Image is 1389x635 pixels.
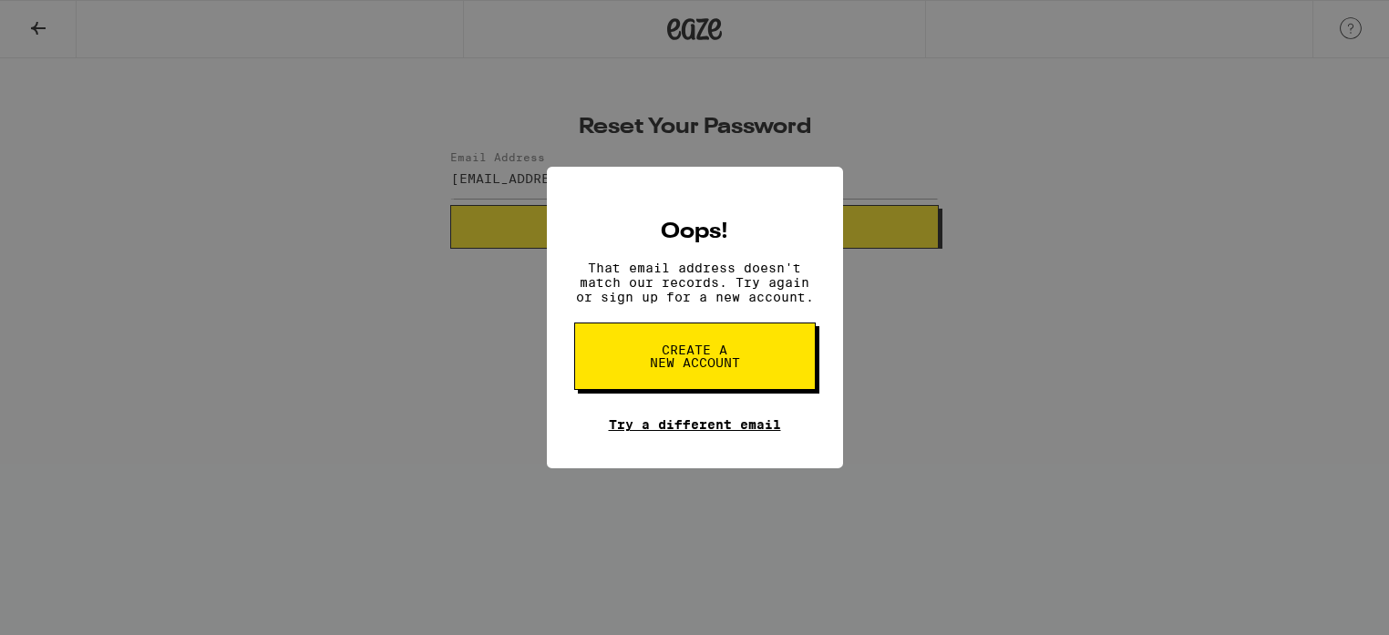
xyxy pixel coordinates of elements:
[648,343,742,369] span: Create a new account
[11,13,131,27] span: Hi. Need any help?
[574,323,816,390] button: Create a new account
[609,417,781,432] a: Try a different email
[661,221,728,243] h2: Oops!
[574,261,816,304] p: That email address doesn't match our records. Try again or sign up for a new account.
